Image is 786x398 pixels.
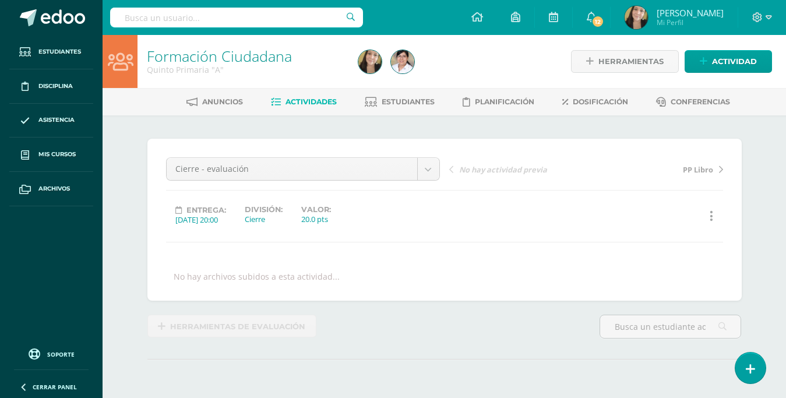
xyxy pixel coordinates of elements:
a: Estudiantes [365,93,435,111]
img: 67dfb3bdd6d18bbd67614bfdb86f4f95.png [625,6,648,29]
a: Dosificación [562,93,628,111]
a: Disciplina [9,69,93,104]
div: Cierre [245,214,283,224]
img: 67dfb3bdd6d18bbd67614bfdb86f4f95.png [358,50,382,73]
span: Cerrar panel [33,383,77,391]
h1: Formación Ciudadana [147,48,344,64]
span: Entrega: [186,206,226,214]
a: Conferencias [656,93,730,111]
span: Mis cursos [38,150,76,159]
span: Soporte [47,350,75,358]
label: Valor: [301,205,331,214]
span: Estudiantes [38,47,81,57]
span: Planificación [475,97,534,106]
span: Conferencias [671,97,730,106]
span: Actividades [286,97,337,106]
input: Busca un usuario... [110,8,363,27]
span: PP Libro [683,164,713,175]
a: Cierre - evaluación [167,158,439,180]
span: Estudiantes [382,97,435,106]
div: No hay archivos subidos a esta actividad... [174,271,340,282]
div: [DATE] 20:00 [175,214,226,225]
label: División: [245,205,283,214]
span: 12 [591,15,604,28]
img: 81b4b96153a5e26d3d090ab20a7281c5.png [391,50,414,73]
span: Anuncios [202,97,243,106]
span: Mi Perfil [657,17,724,27]
span: Actividad [712,51,757,72]
a: Soporte [14,346,89,361]
a: Asistencia [9,104,93,138]
span: Asistencia [38,115,75,125]
div: Quinto Primaria 'A' [147,64,344,75]
a: Actividades [271,93,337,111]
a: Herramientas [571,50,679,73]
a: Estudiantes [9,35,93,69]
a: PP Libro [586,163,723,175]
div: 20.0 pts [301,214,331,224]
a: Mis cursos [9,138,93,172]
a: Archivos [9,172,93,206]
span: No hay actividad previa [459,164,547,175]
span: Herramientas [598,51,664,72]
span: Dosificación [573,97,628,106]
a: Actividad [685,50,772,73]
span: Disciplina [38,82,73,91]
span: Cierre - evaluación [175,158,408,180]
input: Busca un estudiante aquí... [600,315,741,338]
span: Herramientas de evaluación [170,316,305,337]
a: Planificación [463,93,534,111]
span: [PERSON_NAME] [657,7,724,19]
span: Archivos [38,184,70,193]
a: Anuncios [186,93,243,111]
a: Formación Ciudadana [147,46,292,66]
